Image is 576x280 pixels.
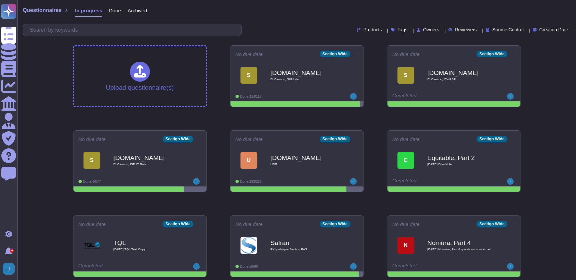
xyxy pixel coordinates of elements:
[392,263,474,270] div: Completed
[78,137,106,142] span: No due date
[10,249,14,253] div: 9+
[363,27,382,32] span: Products
[75,8,102,13] span: In progress
[114,155,180,161] b: [DOMAIN_NAME]
[26,24,241,36] input: Search by keywords
[235,137,263,142] span: No due date
[427,78,494,81] span: El Camino, OWASP
[114,163,180,166] span: El Camino, ISD IT Risk
[128,8,147,13] span: Archived
[240,67,257,84] div: S
[427,70,494,76] b: [DOMAIN_NAME]
[392,93,474,100] div: Completed
[392,222,420,227] span: No due date
[3,263,15,275] img: user
[78,263,160,270] div: Completed
[320,51,350,57] div: Sectigo Wide
[507,178,514,185] img: user
[350,93,357,100] img: user
[193,263,200,270] img: user
[114,240,180,246] b: TQL
[270,248,337,251] span: PKI publique Sectigo PAS
[392,178,474,185] div: Completed
[235,52,263,57] span: No due date
[397,237,414,254] div: N
[270,240,337,246] b: Safran
[507,93,514,100] img: user
[397,27,407,32] span: Tags
[83,237,100,254] img: Logo
[427,163,494,166] span: [DATE] Equitable
[240,95,262,98] span: Done: 114/117
[397,152,414,169] div: E
[106,62,174,91] div: Upload questionnaire(s)
[270,155,337,161] b: [DOMAIN_NAME]
[240,237,257,254] img: Logo
[240,180,262,183] span: Done: 192/220
[163,221,193,227] div: Sectigo Wide
[392,137,420,142] span: No due date
[270,163,337,166] span: UDR
[240,152,257,169] div: U
[83,152,100,169] div: S
[492,27,523,32] span: Source Control
[539,27,568,32] span: Creation Date
[350,263,357,270] img: user
[427,240,494,246] b: Nomura, Part 4
[392,52,420,57] span: No due date
[235,222,263,227] span: No due date
[427,155,494,161] b: Equitable, Part 2
[320,221,350,227] div: Sectigo Wide
[270,70,337,76] b: [DOMAIN_NAME]
[114,248,180,251] span: [DATE] TQL Test Copy
[423,27,439,32] span: Owners
[397,67,414,84] div: S
[109,8,121,13] span: Done
[240,265,258,268] span: Done: 58/60
[83,180,101,183] span: Done: 64/77
[78,222,106,227] span: No due date
[507,263,514,270] img: user
[270,78,337,81] span: El Camino, SIG Lite
[193,178,200,185] img: user
[427,248,494,251] span: [DATE] Nomura, Part 4 questions from email
[476,221,507,227] div: Sectigo Wide
[476,136,507,142] div: Sectigo Wide
[320,136,350,142] div: Sectigo Wide
[455,27,476,32] span: Reviewers
[1,261,19,276] button: user
[23,8,61,13] span: Questionnaires
[163,136,193,142] div: Sectigo Wide
[476,51,507,57] div: Sectigo Wide
[350,178,357,185] img: user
